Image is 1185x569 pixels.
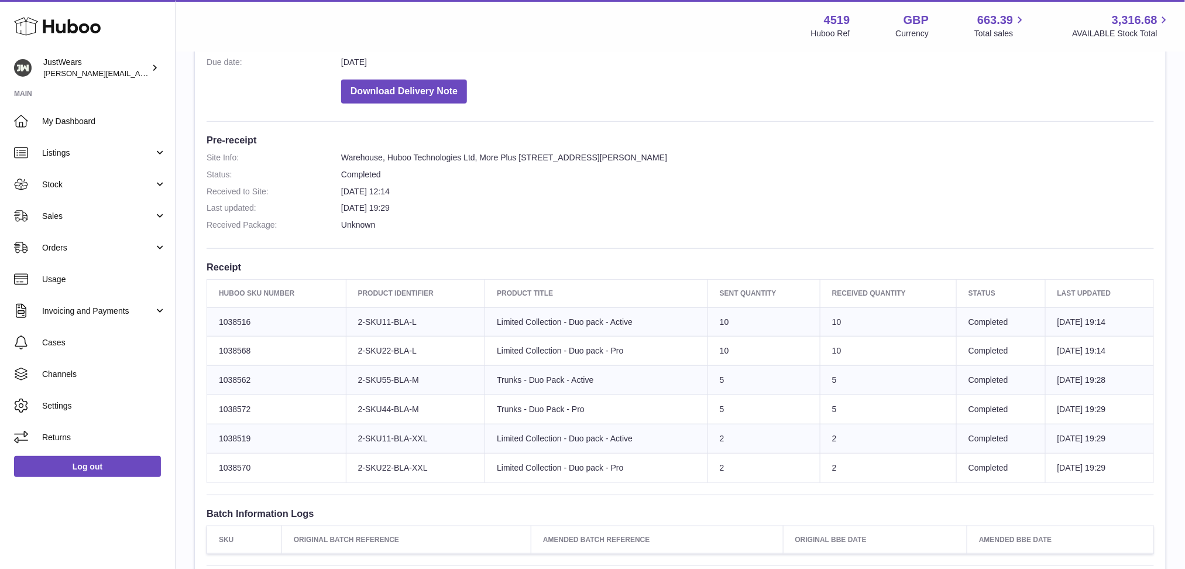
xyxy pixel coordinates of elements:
[341,80,467,104] button: Download Delivery Note
[485,337,708,366] td: Limited Collection - Duo pack - Pro
[485,395,708,424] td: Trunks - Duo Pack - Pro
[1045,280,1153,307] th: Last updated
[485,424,708,454] td: Limited Collection - Duo pack - Active
[820,395,957,424] td: 5
[341,152,1154,163] dd: Warehouse, Huboo Technologies Ltd, More Plus [STREET_ADDRESS][PERSON_NAME]
[42,211,154,222] span: Sales
[207,133,1154,146] h3: Pre-receipt
[43,57,149,79] div: JustWears
[957,280,1046,307] th: Status
[974,28,1026,39] span: Total sales
[207,307,346,337] td: 1038516
[485,280,708,307] th: Product title
[346,337,485,366] td: 2-SKU22-BLA-L
[207,424,346,454] td: 1038519
[42,337,166,348] span: Cases
[207,395,346,424] td: 1038572
[707,366,820,395] td: 5
[42,432,166,443] span: Returns
[707,453,820,482] td: 2
[207,169,341,180] dt: Status:
[896,28,929,39] div: Currency
[341,220,1154,231] dd: Unknown
[42,306,154,317] span: Invoicing and Payments
[1045,337,1153,366] td: [DATE] 19:14
[707,395,820,424] td: 5
[707,307,820,337] td: 10
[42,116,166,127] span: My Dashboard
[346,395,485,424] td: 2-SKU44-BLA-M
[820,307,957,337] td: 10
[974,12,1026,39] a: 663.39 Total sales
[207,507,1154,520] h3: Batch Information Logs
[42,148,154,159] span: Listings
[707,337,820,366] td: 10
[485,366,708,395] td: Trunks - Duo Pack - Active
[42,274,166,285] span: Usage
[1045,366,1153,395] td: [DATE] 19:28
[207,57,341,68] dt: Due date:
[14,456,161,477] a: Log out
[820,337,957,366] td: 10
[207,526,282,553] th: SKU
[341,186,1154,197] dd: [DATE] 12:14
[904,12,929,28] strong: GBP
[42,400,166,412] span: Settings
[957,453,1046,482] td: Completed
[485,307,708,337] td: Limited Collection - Duo pack - Active
[1072,28,1171,39] span: AVAILABLE Stock Total
[207,337,346,366] td: 1038568
[207,186,341,197] dt: Received to Site:
[957,424,1046,454] td: Completed
[1072,12,1171,39] a: 3,316.68 AVAILABLE Stock Total
[346,453,485,482] td: 2-SKU22-BLA-XXL
[977,12,1013,28] span: 663.39
[820,366,957,395] td: 5
[485,453,708,482] td: Limited Collection - Duo pack - Pro
[820,453,957,482] td: 2
[1045,395,1153,424] td: [DATE] 19:29
[207,453,346,482] td: 1038570
[42,369,166,380] span: Channels
[207,220,341,231] dt: Received Package:
[346,424,485,454] td: 2-SKU11-BLA-XXL
[820,424,957,454] td: 2
[207,280,346,307] th: Huboo SKU Number
[783,526,967,553] th: Original BBE Date
[341,203,1154,214] dd: [DATE] 19:29
[967,526,1154,553] th: Amended BBE Date
[42,242,154,253] span: Orders
[207,260,1154,273] h3: Receipt
[824,12,850,28] strong: 4519
[281,526,531,553] th: Original Batch Reference
[1112,12,1157,28] span: 3,316.68
[207,152,341,163] dt: Site Info:
[341,169,1154,180] dd: Completed
[346,366,485,395] td: 2-SKU55-BLA-M
[957,395,1046,424] td: Completed
[341,57,1154,68] dd: [DATE]
[14,59,32,77] img: josh@just-wears.com
[43,68,235,78] span: [PERSON_NAME][EMAIL_ADDRESS][DOMAIN_NAME]
[957,337,1046,366] td: Completed
[1045,453,1153,482] td: [DATE] 19:29
[820,280,957,307] th: Received Quantity
[707,280,820,307] th: Sent Quantity
[707,424,820,454] td: 2
[346,307,485,337] td: 2-SKU11-BLA-L
[1045,307,1153,337] td: [DATE] 19:14
[42,179,154,190] span: Stock
[811,28,850,39] div: Huboo Ref
[1045,424,1153,454] td: [DATE] 19:29
[207,366,346,395] td: 1038562
[531,526,784,553] th: Amended Batch Reference
[207,203,341,214] dt: Last updated:
[957,307,1046,337] td: Completed
[957,366,1046,395] td: Completed
[346,280,485,307] th: Product Identifier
